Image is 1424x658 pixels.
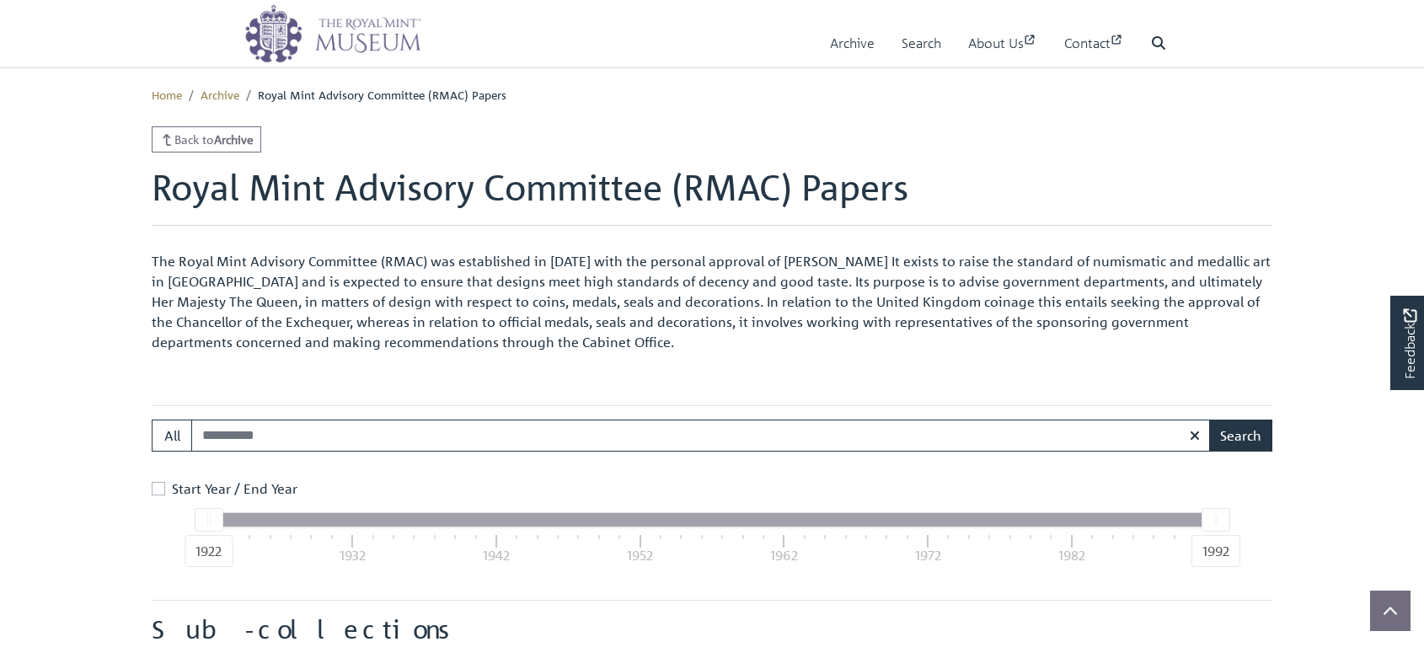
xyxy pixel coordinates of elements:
button: Scroll to top [1370,591,1411,631]
a: Contact [1064,19,1124,67]
button: Search [1209,420,1272,452]
div: 1942 [483,545,510,565]
span: Royal Mint Advisory Committee (RMAC) Papers [258,87,506,102]
a: Archive [201,87,239,102]
h2: Sub-collections [152,614,1272,645]
label: Start Year / End Year [172,479,297,499]
a: Search [902,19,941,67]
div: 1992 [1191,535,1240,567]
div: 1952 [627,545,653,565]
a: Home [152,87,182,102]
p: The Royal Mint Advisory Committee (RMAC) was established in [DATE] with the personal approval of ... [152,251,1272,352]
img: logo_wide.png [244,4,421,63]
strong: Archive [214,131,254,147]
a: About Us [968,19,1037,67]
button: All [152,420,192,452]
div: 1972 [915,545,941,565]
div: 1982 [1058,545,1085,565]
span: Feedback [1400,309,1420,379]
a: Would you like to provide feedback? [1390,296,1424,390]
a: Archive [830,19,875,67]
div: 1962 [770,545,798,565]
div: 1932 [340,545,366,565]
a: Back toArchive [152,126,261,152]
input: Search ... [191,420,1211,452]
h1: Royal Mint Advisory Committee (RMAC) Papers [152,166,1272,225]
div: 1922 [185,535,233,567]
